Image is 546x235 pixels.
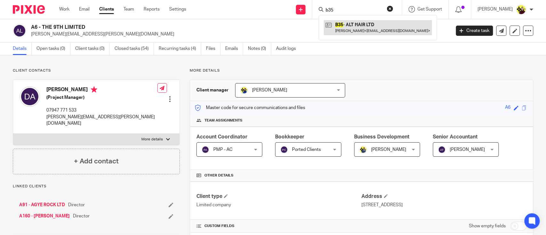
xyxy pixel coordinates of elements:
img: svg%3E [202,146,209,153]
img: Megan-Starbridge.jpg [516,4,526,15]
p: Client contacts [13,68,180,73]
span: Other details [204,173,233,178]
p: More details [190,68,533,73]
p: Linked clients [13,184,180,189]
a: A91 - AGYE ROCK LTD [19,202,65,208]
h5: (Project Manager) [46,94,157,101]
a: Clients [99,6,114,12]
a: Notes (0) [248,43,271,55]
span: Account Coordinator [196,134,248,139]
h4: [PERSON_NAME] [46,86,157,94]
input: Search [325,8,383,13]
a: Details [13,43,32,55]
img: svg%3E [280,146,288,153]
img: Bobo-Starbridge%201.jpg [240,86,248,94]
a: Recurring tasks (4) [159,43,201,55]
img: svg%3E [13,24,26,37]
p: 07947 771 533 [46,107,157,114]
img: Pixie [13,5,45,14]
p: [PERSON_NAME][EMAIL_ADDRESS][PERSON_NAME][DOMAIN_NAME] [31,31,446,37]
img: svg%3E [20,86,40,107]
a: Client tasks (0) [75,43,110,55]
p: Master code for secure communications and files [195,105,305,111]
span: Team assignments [204,118,242,123]
h3: Client manager [196,87,229,93]
span: Director [68,202,85,208]
span: Bookkeeper [275,134,305,139]
img: svg%3E [438,146,446,153]
h4: Client type [196,193,361,200]
a: Settings [169,6,186,12]
a: Emails [225,43,243,55]
p: More details [141,137,163,142]
a: A160 - [PERSON_NAME] [19,213,70,219]
button: Clear [387,5,393,12]
span: Ported Clients [292,147,321,152]
p: [PERSON_NAME] [478,6,513,12]
span: Director [73,213,90,219]
span: [PERSON_NAME] [450,147,485,152]
span: Get Support [417,7,442,12]
span: PMP - AC [213,147,233,152]
a: Team [123,6,134,12]
p: Limited company [196,202,361,208]
span: [PERSON_NAME] [371,147,406,152]
a: Work [59,6,69,12]
a: Files [206,43,220,55]
img: Dennis-Starbridge.jpg [359,146,367,153]
a: Reports [144,6,160,12]
a: Create task [456,26,493,36]
i: Primary [91,86,97,93]
span: Senior Accountant [433,134,478,139]
h4: + Add contact [74,156,119,166]
span: Business Development [354,134,409,139]
a: Open tasks (0) [36,43,70,55]
h4: CUSTOM FIELDS [196,223,361,229]
span: [PERSON_NAME] [252,88,287,92]
a: Closed tasks (54) [115,43,154,55]
label: Show empty fields [469,223,506,229]
a: Audit logs [276,43,301,55]
a: Email [79,6,90,12]
h4: Address [361,193,526,200]
h2: A6 - THE 9TH LIMITED [31,24,363,31]
div: A6 [505,104,510,112]
p: [STREET_ADDRESS] [361,202,526,208]
p: [PERSON_NAME][EMAIL_ADDRESS][PERSON_NAME][DOMAIN_NAME] [46,114,157,127]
